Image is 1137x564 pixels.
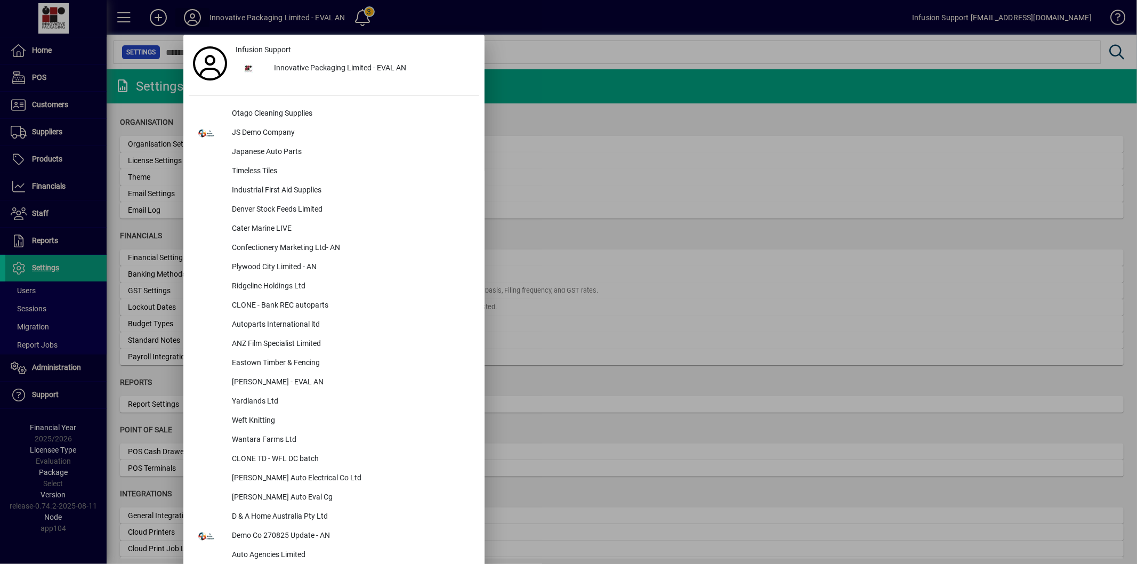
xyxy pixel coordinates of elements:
div: ANZ Film Specialist Limited [223,335,479,354]
button: Wantara Farms Ltd [189,431,479,450]
button: [PERSON_NAME] - EVAL AN [189,373,479,392]
span: Infusion Support [236,44,291,55]
div: Demo Co 270825 Update - AN [223,527,479,546]
button: CLONE - Bank REC autoparts [189,296,479,316]
button: Japanese Auto Parts [189,143,479,162]
div: [PERSON_NAME] Auto Electrical Co Ltd [223,469,479,488]
div: CLONE TD - WFL DC batch [223,450,479,469]
div: [PERSON_NAME] Auto Eval Cg [223,488,479,507]
div: Wantara Farms Ltd [223,431,479,450]
button: Plywood City Limited - AN [189,258,479,277]
div: JS Demo Company [223,124,479,143]
div: Weft Knitting [223,412,479,431]
button: ANZ Film Specialist Limited [189,335,479,354]
button: [PERSON_NAME] Auto Electrical Co Ltd [189,469,479,488]
div: Denver Stock Feeds Limited [223,200,479,220]
button: [PERSON_NAME] Auto Eval Cg [189,488,479,507]
button: Weft Knitting [189,412,479,431]
button: Ridgeline Holdings Ltd [189,277,479,296]
button: JS Demo Company [189,124,479,143]
button: Innovative Packaging Limited - EVAL AN [231,59,479,78]
div: Timeless Tiles [223,162,479,181]
button: CLONE TD - WFL DC batch [189,450,479,469]
div: Confectionery Marketing Ltd- AN [223,239,479,258]
div: Plywood City Limited - AN [223,258,479,277]
button: Denver Stock Feeds Limited [189,200,479,220]
div: CLONE - Bank REC autoparts [223,296,479,316]
div: [PERSON_NAME] - EVAL AN [223,373,479,392]
button: Eastown Timber & Fencing [189,354,479,373]
button: Otago Cleaning Supplies [189,104,479,124]
div: Japanese Auto Parts [223,143,479,162]
button: Autoparts International ltd [189,316,479,335]
button: Confectionery Marketing Ltd- AN [189,239,479,258]
div: D & A Home Australia Pty Ltd [223,507,479,527]
div: Innovative Packaging Limited - EVAL AN [265,59,479,78]
button: Industrial First Aid Supplies [189,181,479,200]
div: Otago Cleaning Supplies [223,104,479,124]
div: Ridgeline Holdings Ltd [223,277,479,296]
div: Yardlands Ltd [223,392,479,412]
a: Profile [189,54,231,73]
button: Demo Co 270825 Update - AN [189,527,479,546]
button: Yardlands Ltd [189,392,479,412]
button: Cater Marine LIVE [189,220,479,239]
button: Timeless Tiles [189,162,479,181]
div: Autoparts International ltd [223,316,479,335]
button: D & A Home Australia Pty Ltd [189,507,479,527]
a: Infusion Support [231,40,479,59]
div: Eastown Timber & Fencing [223,354,479,373]
div: Cater Marine LIVE [223,220,479,239]
div: Industrial First Aid Supplies [223,181,479,200]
